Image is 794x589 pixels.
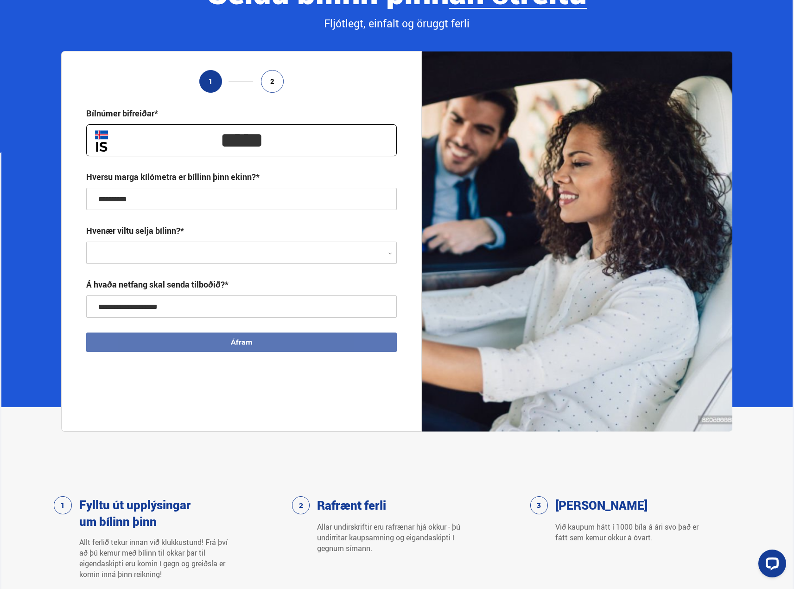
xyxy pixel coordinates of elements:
div: Bílnúmer bifreiðar* [86,108,158,119]
div: Fljótlegt, einfalt og öruggt ferli [61,16,732,32]
div: Á hvaða netfang skal senda tilboðið?* [86,279,229,290]
button: Áfram [86,333,397,352]
p: Við kaupum hátt í 1000 bíla á ári svo það er fátt sem kemur okkur á óvart. [555,522,706,543]
h3: Fylltu út upplýsingar um bílinn þinn [79,496,195,530]
span: 2 [270,77,274,85]
h3: [PERSON_NAME] [555,497,648,513]
p: Allar undirskriftir eru rafrænar hjá okkur - þú undirritar kaupsamning og eigandaskipti í gegnum ... [317,522,468,554]
p: Allt ferlið tekur innan við klukkustund! Frá því að þú kemur með bílinn til okkar þar til eigenda... [79,537,230,580]
iframe: LiveChat chat widget [751,546,790,585]
span: 1 [209,77,213,85]
div: Hversu marga kílómetra er bíllinn þinn ekinn?* [86,171,260,182]
h3: Rafrænt ferli [317,497,386,513]
label: Hvenær viltu selja bílinn?* [86,225,184,236]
